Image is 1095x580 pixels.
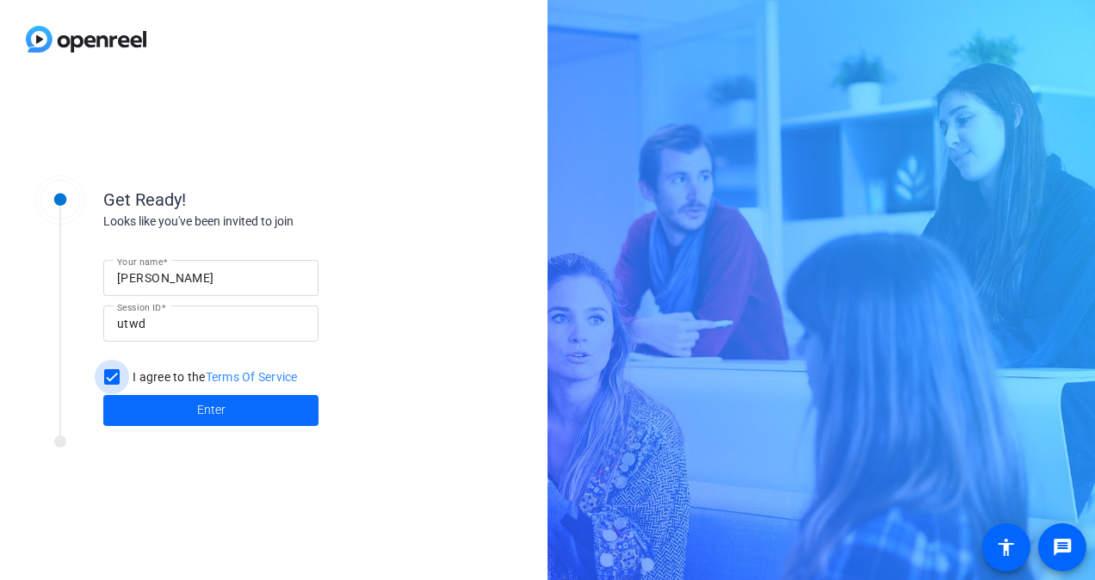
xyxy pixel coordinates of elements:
[197,401,226,419] span: Enter
[1052,537,1073,558] mat-icon: message
[103,395,319,426] button: Enter
[996,537,1017,558] mat-icon: accessibility
[117,256,163,267] mat-label: Your name
[103,187,448,213] div: Get Ready!
[129,368,298,386] label: I agree to the
[117,302,161,312] mat-label: Session ID
[206,370,298,384] a: Terms Of Service
[103,213,448,231] div: Looks like you've been invited to join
